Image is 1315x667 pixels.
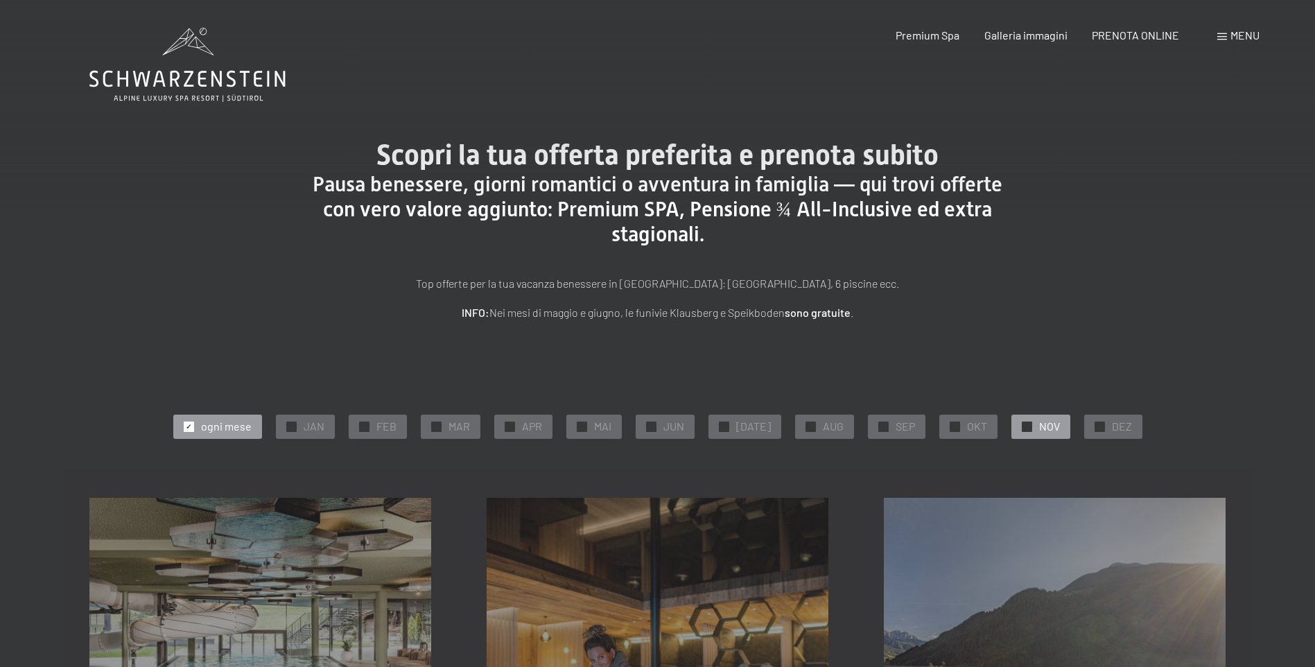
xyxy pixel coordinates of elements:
[823,419,844,434] span: AUG
[304,419,324,434] span: JAN
[880,422,886,431] span: ✓
[984,28,1068,42] a: Galleria immagini
[721,422,726,431] span: ✓
[311,304,1004,322] p: Nei mesi di maggio e giugno, le funivie Klausberg e Speikboden .
[288,422,294,431] span: ✓
[186,422,191,431] span: ✓
[507,422,512,431] span: ✓
[449,419,470,434] span: MAR
[522,419,542,434] span: APR
[313,172,1002,246] span: Pausa benessere, giorni romantici o avventura in famiglia — qui trovi offerte con vero valore agg...
[376,419,397,434] span: FEB
[579,422,584,431] span: ✓
[1097,422,1102,431] span: ✓
[896,419,915,434] span: SEP
[462,306,489,319] strong: INFO:
[785,306,851,319] strong: sono gratuite
[648,422,654,431] span: ✓
[808,422,813,431] span: ✓
[361,422,367,431] span: ✓
[952,422,957,431] span: ✓
[967,419,987,434] span: OKT
[1039,419,1060,434] span: NOV
[1092,28,1179,42] a: PRENOTA ONLINE
[201,419,252,434] span: ogni mese
[433,422,439,431] span: ✓
[376,139,939,171] span: Scopri la tua offerta preferita e prenota subito
[736,419,771,434] span: [DATE]
[594,419,611,434] span: MAI
[1112,419,1132,434] span: DEZ
[1230,28,1260,42] span: Menu
[896,28,959,42] a: Premium Spa
[311,275,1004,293] p: Top offerte per la tua vacanza benessere in [GEOGRAPHIC_DATA]: [GEOGRAPHIC_DATA], 6 piscine ecc.
[1024,422,1029,431] span: ✓
[663,419,684,434] span: JUN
